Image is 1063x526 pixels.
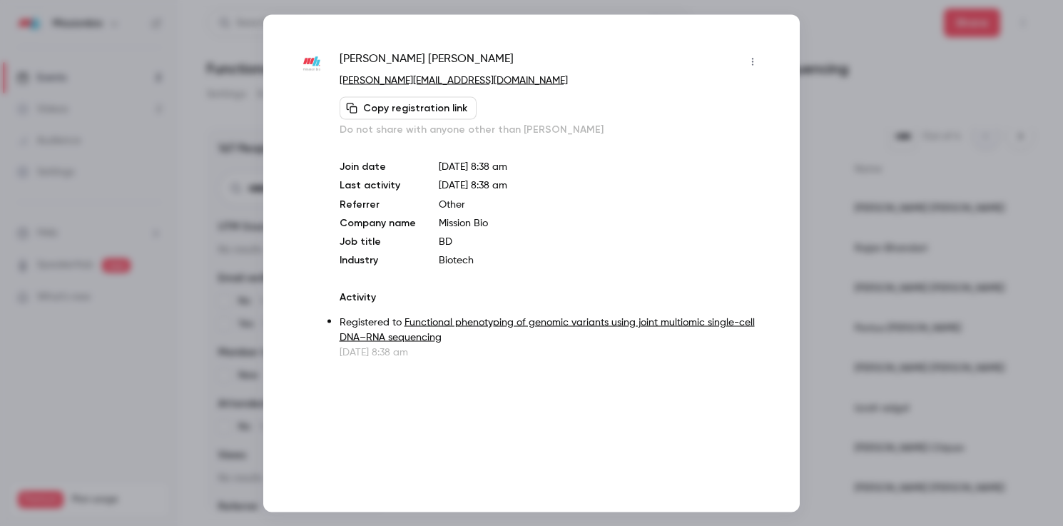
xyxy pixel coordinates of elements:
p: Registered to [340,315,764,345]
p: Do not share with anyone other than [PERSON_NAME] [340,122,764,136]
p: Other [439,197,764,211]
span: [DATE] 8:38 am [439,180,507,190]
p: Activity [340,290,764,304]
p: Company name [340,216,416,230]
p: BD [439,234,764,248]
p: Job title [340,234,416,248]
p: Industry [340,253,416,267]
a: [PERSON_NAME][EMAIL_ADDRESS][DOMAIN_NAME] [340,75,568,85]
button: Copy registration link [340,96,477,119]
p: Mission Bio [439,216,764,230]
p: Biotech [439,253,764,267]
p: Join date [340,159,416,173]
p: Last activity [340,178,416,193]
span: [PERSON_NAME] [PERSON_NAME] [340,50,514,73]
a: Functional phenotyping of genomic variants using joint multiomic single-cell DNA–RNA sequencing [340,317,755,342]
img: missionbio.com [299,51,325,78]
p: Referrer [340,197,416,211]
p: [DATE] 8:38 am [439,159,764,173]
p: [DATE] 8:38 am [340,345,764,359]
